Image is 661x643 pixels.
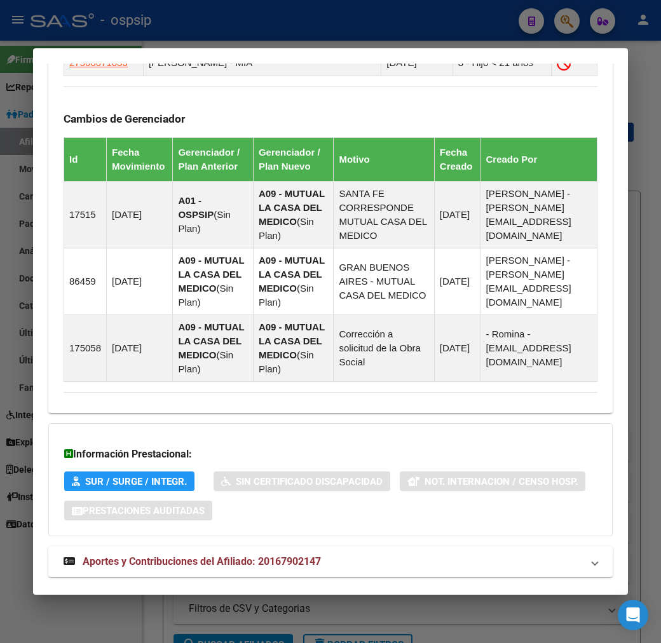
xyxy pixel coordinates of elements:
td: [PERSON_NAME] - [PERSON_NAME][EMAIL_ADDRESS][DOMAIN_NAME] [480,181,597,248]
mat-expansion-panel-header: Aportes y Contribuciones del Afiliado: 20167902147 [48,546,613,577]
button: Not. Internacion / Censo Hosp. [400,471,585,491]
strong: A09 - MUTUAL LA CASA DEL MEDICO [178,321,244,360]
th: Fecha Creado [434,137,480,181]
td: ( ) [173,181,254,248]
td: ( ) [253,248,334,315]
td: ( ) [173,248,254,315]
button: Sin Certificado Discapacidad [214,471,390,491]
button: SUR / SURGE / INTEGR. [64,471,194,491]
span: Sin Plan [259,216,314,241]
strong: A09 - MUTUAL LA CASA DEL MEDICO [259,255,325,294]
td: [DATE] [107,248,173,315]
td: [DATE] [434,248,480,315]
td: GRAN BUENOS AIRES - MUTUAL CASA DEL MEDICO [334,248,434,315]
td: [DATE] [107,315,173,381]
div: Open Intercom Messenger [618,600,648,630]
td: ( ) [253,181,334,248]
td: [DATE] [434,181,480,248]
strong: A09 - MUTUAL LA CASA DEL MEDICO [259,321,325,360]
td: ( ) [253,315,334,381]
td: - Romina - [EMAIL_ADDRESS][DOMAIN_NAME] [480,315,597,381]
h3: Información Prestacional: [64,447,597,462]
th: Motivo [334,137,434,181]
td: 86459 [64,248,107,315]
span: Sin Plan [178,209,231,234]
td: SANTA FE CORRESPONDE MUTUAL CASA DEL MEDICO [334,181,434,248]
button: Prestaciones Auditadas [64,501,212,520]
th: Creado Por [480,137,597,181]
td: ( ) [173,315,254,381]
span: Not. Internacion / Censo Hosp. [425,476,578,487]
span: Sin Certificado Discapacidad [236,476,383,487]
span: Sin Plan [178,283,233,308]
span: Prestaciones Auditadas [83,505,205,517]
th: Fecha Movimiento [107,137,173,181]
td: Corrección a solicitud de la Obra Social [334,315,434,381]
td: 17515 [64,181,107,248]
span: SUR / SURGE / INTEGR. [85,476,187,487]
th: Gerenciador / Plan Nuevo [253,137,334,181]
span: Aportes y Contribuciones del Afiliado: 20167902147 [83,555,321,567]
strong: A09 - MUTUAL LA CASA DEL MEDICO [259,188,325,227]
td: [DATE] [434,315,480,381]
h3: Cambios de Gerenciador [64,112,597,126]
td: [PERSON_NAME] - MIA [143,50,381,76]
strong: A09 - MUTUAL LA CASA DEL MEDICO [178,255,244,294]
strong: A01 - OSPSIP [178,195,214,220]
th: Gerenciador / Plan Anterior [173,137,254,181]
td: 175058 [64,315,107,381]
span: Sin Plan [178,349,233,374]
span: Sin Plan [259,283,314,308]
td: [DATE] [381,50,453,76]
td: 3 - Hijo < 21 años [453,50,551,76]
td: [DATE] [107,181,173,248]
td: [PERSON_NAME] - [PERSON_NAME][EMAIL_ADDRESS][DOMAIN_NAME] [480,248,597,315]
span: Sin Plan [259,349,314,374]
th: Id [64,137,107,181]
